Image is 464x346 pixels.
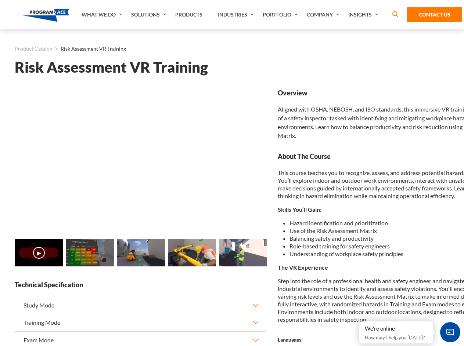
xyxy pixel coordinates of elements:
[365,333,427,342] p: How may I help you [DATE]?
[440,322,460,342] span: Chat Widget
[168,239,216,266] img: Risk Assessment VR Training - Preview 3
[407,7,462,22] a: Contact Us
[15,88,266,230] iframe: Risk Assessment VR Training - Video 0
[52,44,126,54] li: Risk Assessment VR Training
[15,280,266,289] strong: Technical Specification
[15,239,63,266] img: Risk Assessment VR Training - Video 0
[15,44,52,54] a: Product Catalog
[33,247,45,259] button: ▶
[23,9,69,22] img: Program-Ace
[365,325,427,332] div: We're online!
[117,239,165,266] img: Risk Assessment VR Training - Preview 2
[15,314,266,331] button: Training Mode
[219,239,267,266] img: Risk Assessment VR Training - Preview 4
[278,336,303,343] strong: Languages:
[15,297,266,314] button: Study Mode
[66,239,114,266] img: Risk Assessment VR Training - Preview 1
